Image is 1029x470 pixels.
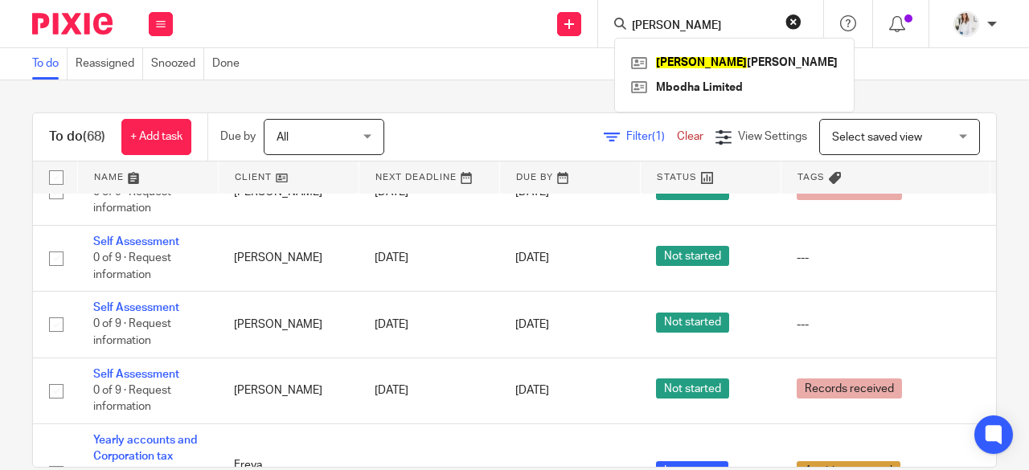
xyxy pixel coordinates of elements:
a: Self Assessment [93,236,179,247]
td: [DATE] [359,292,499,358]
span: (68) [83,130,105,143]
a: Clear [677,131,703,142]
span: Not started [656,246,729,266]
a: Snoozed [151,48,204,80]
td: [PERSON_NAME] [218,292,359,358]
span: Records received [797,378,902,398]
span: 0 of 9 · Request information [93,252,171,280]
a: To do [32,48,68,80]
td: [PERSON_NAME] [218,358,359,423]
span: [DATE] [515,319,549,330]
input: Search [630,19,775,34]
div: --- [797,317,974,333]
a: Reassigned [76,48,143,80]
span: Filter [626,131,677,142]
span: (1) [652,131,665,142]
span: [DATE] [515,385,549,396]
span: [DATE] [515,252,549,264]
p: Due by [220,129,256,145]
td: [DATE] [359,225,499,291]
a: + Add task [121,119,191,155]
a: Done [212,48,248,80]
span: Select saved view [832,132,922,143]
span: Tags [797,173,825,182]
span: View Settings [738,131,807,142]
a: Self Assessment [93,302,179,313]
a: Self Assessment [93,369,179,380]
button: Clear [785,14,801,30]
span: 0 of 9 · Request information [93,319,171,347]
span: [DATE] [515,186,549,198]
h1: To do [49,129,105,145]
img: Pixie [32,13,113,35]
div: --- [797,250,974,266]
td: [DATE] [359,358,499,423]
span: Not started [656,378,729,398]
span: 0 of 9 · Request information [93,385,171,413]
td: [PERSON_NAME] [218,225,359,291]
span: All [277,132,289,143]
img: Daisy.JPG [953,11,979,37]
span: Not started [656,313,729,333]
